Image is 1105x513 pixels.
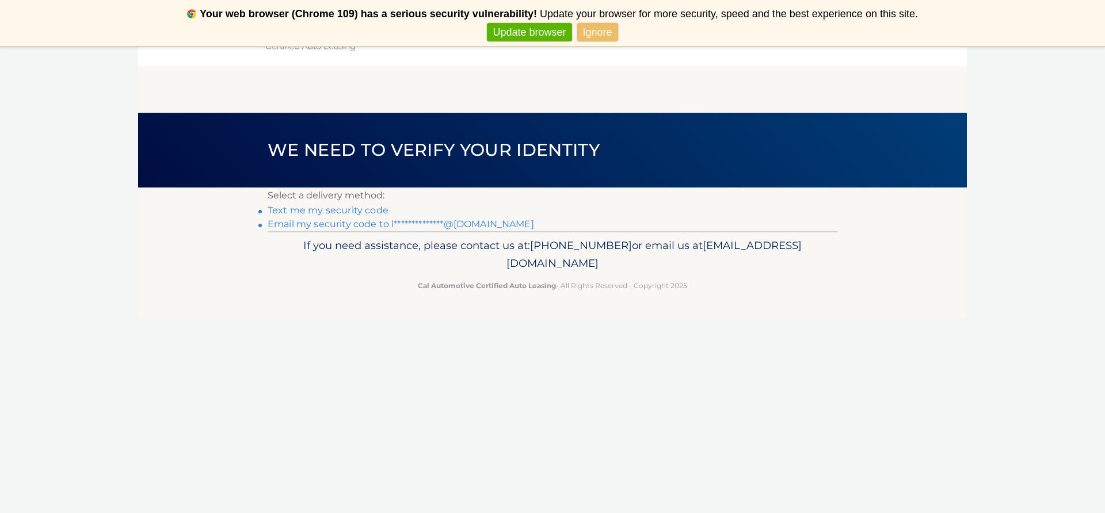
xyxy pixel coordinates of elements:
[275,280,830,292] p: - All Rights Reserved - Copyright 2025
[418,281,556,290] strong: Cal Automotive Certified Auto Leasing
[200,8,537,20] b: Your web browser (Chrome 109) has a serious security vulnerability!
[577,23,618,42] a: Ignore
[530,239,632,252] span: [PHONE_NUMBER]
[275,236,830,273] p: If you need assistance, please contact us at: or email us at
[540,8,918,20] span: Update your browser for more security, speed and the best experience on this site.
[268,187,837,204] p: Select a delivery method:
[268,205,388,216] a: Text me my security code
[487,23,571,42] a: Update browser
[268,139,600,160] span: We need to verify your identity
